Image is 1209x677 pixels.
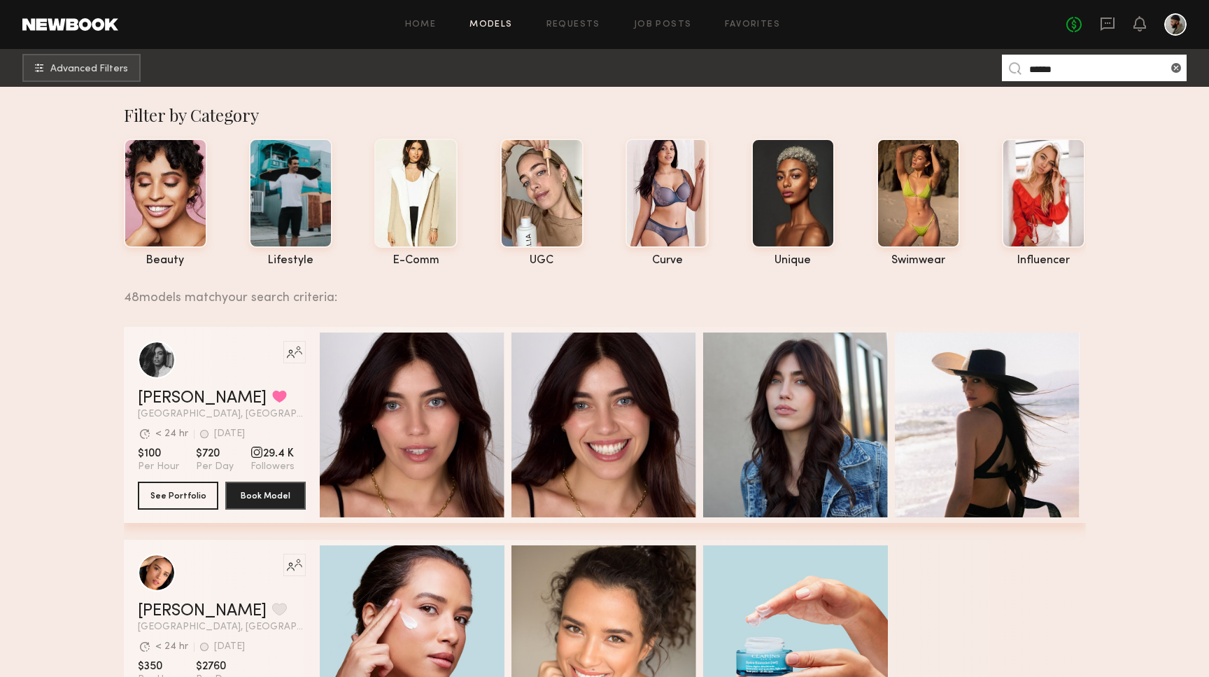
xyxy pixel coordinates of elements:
a: Models [469,20,512,29]
div: < 24 hr [155,429,188,439]
span: [GEOGRAPHIC_DATA], [GEOGRAPHIC_DATA] [138,410,306,419]
span: $720 [196,447,234,461]
span: Advanced Filters [50,64,128,74]
div: influencer [1002,255,1085,267]
span: [GEOGRAPHIC_DATA], [GEOGRAPHIC_DATA] [138,622,306,632]
span: $350 [138,659,179,673]
a: Job Posts [634,20,692,29]
div: 48 models match your search criteria: [124,275,1075,305]
a: Home [405,20,437,29]
a: [PERSON_NAME] [138,390,267,407]
span: Per Day [196,461,234,473]
div: unique [751,255,835,267]
span: Followers [250,461,295,473]
button: Book Model [225,482,306,510]
div: e-comm [374,255,458,267]
div: swimwear [877,255,960,267]
span: 29.4 K [250,447,295,461]
div: [DATE] [214,642,245,652]
a: [PERSON_NAME] [138,603,267,620]
div: < 24 hr [155,642,188,652]
div: curve [625,255,709,267]
button: Advanced Filters [22,54,141,82]
div: Filter by Category [124,104,1086,126]
div: [DATE] [214,429,245,439]
a: Favorites [725,20,780,29]
div: beauty [124,255,207,267]
a: Requests [546,20,600,29]
span: Per Hour [138,461,179,473]
span: $2760 [196,659,234,673]
div: UGC [500,255,584,267]
div: lifestyle [249,255,332,267]
button: See Portfolio [138,482,218,510]
span: $100 [138,447,179,461]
